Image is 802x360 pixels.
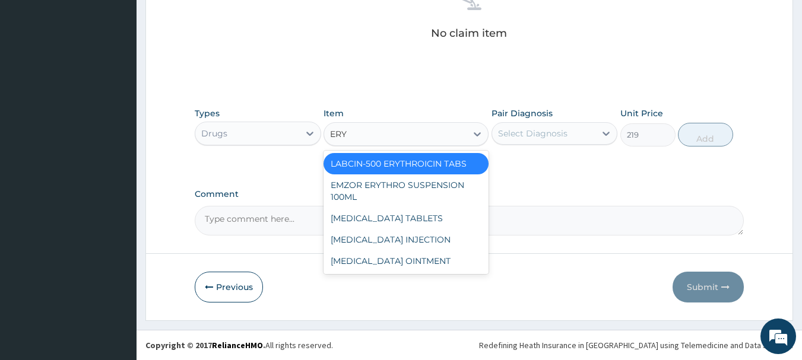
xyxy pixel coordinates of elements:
[62,66,199,82] div: Chat with us now
[324,208,489,229] div: [MEDICAL_DATA] TABLETS
[324,174,489,208] div: EMZOR ERYTHRO SUSPENSION 100ML
[324,250,489,272] div: [MEDICAL_DATA] OINTMENT
[498,128,568,139] div: Select Diagnosis
[22,59,48,89] img: d_794563401_company_1708531726252_794563401
[195,6,223,34] div: Minimize live chat window
[492,107,553,119] label: Pair Diagnosis
[431,27,507,39] p: No claim item
[324,229,489,250] div: [MEDICAL_DATA] INJECTION
[195,109,220,119] label: Types
[673,272,744,302] button: Submit
[479,339,793,351] div: Redefining Heath Insurance in [GEOGRAPHIC_DATA] using Telemedicine and Data Science!
[324,107,344,119] label: Item
[678,123,733,146] button: Add
[620,107,663,119] label: Unit Price
[137,330,802,360] footer: All rights reserved.
[324,153,489,174] div: LABCIN-500 ERYTHROICIN TABS
[145,340,265,351] strong: Copyright © 2017 .
[212,340,263,351] a: RelianceHMO
[69,106,164,225] span: We're online!
[195,189,744,199] label: Comment
[195,272,263,302] button: Previous
[6,237,226,278] textarea: Type your message and hit 'Enter'
[201,128,227,139] div: Drugs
